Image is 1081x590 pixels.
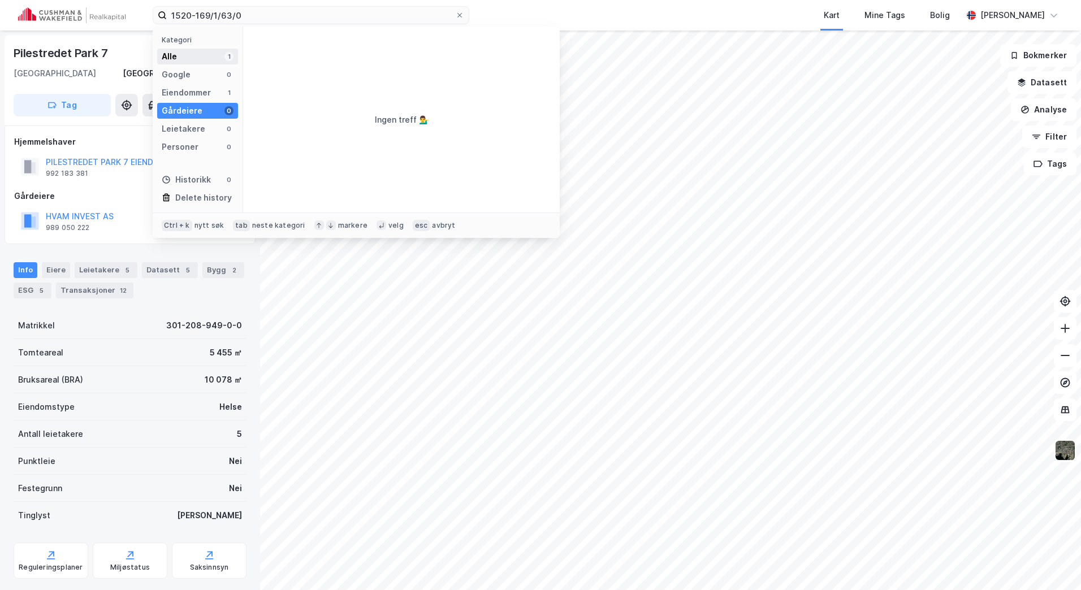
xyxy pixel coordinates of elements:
div: velg [388,221,404,230]
div: Helse [219,400,242,414]
div: 1 [224,88,234,97]
div: Datasett [142,262,198,278]
div: Mine Tags [864,8,905,22]
div: 301-208-949-0-0 [166,319,242,332]
button: Analyse [1011,98,1076,121]
div: 0 [224,175,234,184]
input: Søk på adresse, matrikkel, gårdeiere, leietakere eller personer [167,7,455,24]
div: [PERSON_NAME] [980,8,1045,22]
div: avbryt [432,221,455,230]
div: Ctrl + k [162,220,192,231]
div: 0 [224,70,234,79]
div: Nei [229,454,242,468]
div: Miljøstatus [110,563,150,572]
div: Gårdeiere [162,104,202,118]
div: Tomteareal [18,346,63,359]
div: Ingen treff 💁‍♂️ [375,113,429,127]
div: 5 [36,285,47,296]
div: Nei [229,481,242,495]
div: 10 078 ㎡ [205,373,242,387]
div: 2 [228,264,240,276]
div: 5 455 ㎡ [210,346,242,359]
div: 5 [182,264,193,276]
div: neste kategori [252,221,305,230]
div: Antall leietakere [18,427,83,441]
div: Alle [162,50,177,63]
div: Kontrollprogram for chat [1024,536,1081,590]
img: 9k= [1054,440,1076,461]
div: Eiere [42,262,70,278]
div: Leietakere [75,262,137,278]
div: 992 183 381 [46,169,88,178]
div: 12 [118,285,129,296]
div: 1 [224,52,234,61]
div: Kart [824,8,840,22]
button: Tag [14,94,111,116]
div: Hjemmelshaver [14,135,246,149]
div: Info [14,262,37,278]
button: Datasett [1008,71,1076,94]
div: Matrikkel [18,319,55,332]
div: 989 050 222 [46,223,89,232]
div: Gårdeiere [14,189,246,203]
div: Delete history [175,191,232,205]
div: [GEOGRAPHIC_DATA], 208/949 [123,67,247,80]
div: 5 [237,427,242,441]
button: Tags [1024,153,1076,175]
div: ESG [14,283,51,298]
div: esc [413,220,430,231]
div: Saksinnsyn [190,563,229,572]
div: tab [233,220,250,231]
div: [GEOGRAPHIC_DATA] [14,67,96,80]
div: [PERSON_NAME] [177,509,242,522]
div: Leietakere [162,122,205,136]
div: Eiendommer [162,86,211,99]
div: 0 [224,142,234,151]
div: Google [162,68,191,81]
div: Reguleringsplaner [19,563,83,572]
div: Kategori [162,36,238,44]
div: Tinglyst [18,509,50,522]
div: Historikk [162,173,211,186]
div: Festegrunn [18,481,62,495]
div: Bolig [930,8,950,22]
div: Eiendomstype [18,400,75,414]
div: Pilestredet Park 7 [14,44,110,62]
div: nytt søk [194,221,224,230]
div: Transaksjoner [56,283,133,298]
button: Bokmerker [1000,44,1076,67]
div: 0 [224,124,234,133]
img: cushman-wakefield-realkapital-logo.202ea83816669bd177139c58696a8fa1.svg [18,7,126,23]
div: Bruksareal (BRA) [18,373,83,387]
div: Punktleie [18,454,55,468]
iframe: Chat Widget [1024,536,1081,590]
div: Personer [162,140,198,154]
div: markere [338,221,367,230]
div: 5 [122,264,133,276]
div: 0 [224,106,234,115]
button: Filter [1022,125,1076,148]
div: Bygg [202,262,244,278]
